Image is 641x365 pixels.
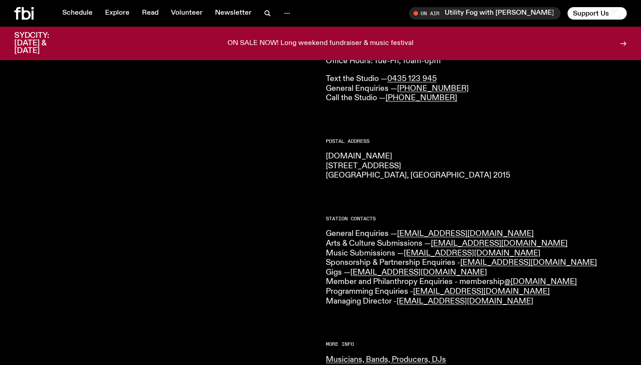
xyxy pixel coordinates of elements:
[14,32,71,55] h3: SYDCITY: [DATE] & [DATE]
[397,85,469,93] a: [PHONE_NUMBER]
[326,229,627,306] p: General Enquiries — Arts & Culture Submissions — Music Submissions — Sponsorship & Partnership En...
[573,9,609,17] span: Support Us
[413,288,550,296] a: [EMAIL_ADDRESS][DOMAIN_NAME]
[326,139,627,144] h2: Postal Address
[404,249,540,257] a: [EMAIL_ADDRESS][DOMAIN_NAME]
[227,40,414,48] p: ON SALE NOW! Long weekend fundraiser & music festival
[326,356,446,364] a: Musicians, Bands, Producers, DJs
[397,230,534,238] a: [EMAIL_ADDRESS][DOMAIN_NAME]
[350,268,487,276] a: [EMAIL_ADDRESS][DOMAIN_NAME]
[326,342,627,347] h2: More Info
[409,7,560,20] button: On AirUtility Fog with [PERSON_NAME]
[100,7,135,20] a: Explore
[460,259,597,267] a: [EMAIL_ADDRESS][DOMAIN_NAME]
[137,7,164,20] a: Read
[387,75,437,83] a: 0435 123 945
[210,7,257,20] a: Newsletter
[326,216,627,221] h2: Station Contacts
[326,74,627,103] p: Text the Studio — General Enquiries — Call the Studio —
[504,278,577,286] a: @[DOMAIN_NAME]
[568,7,627,20] button: Support Us
[326,152,627,181] p: [DOMAIN_NAME] [STREET_ADDRESS] [GEOGRAPHIC_DATA], [GEOGRAPHIC_DATA] 2015
[431,239,568,247] a: [EMAIL_ADDRESS][DOMAIN_NAME]
[397,297,533,305] a: [EMAIL_ADDRESS][DOMAIN_NAME]
[166,7,208,20] a: Volunteer
[57,7,98,20] a: Schedule
[385,94,457,102] a: [PHONE_NUMBER]
[326,57,627,66] p: Office Hours: Tue-Fri, 10am-6pm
